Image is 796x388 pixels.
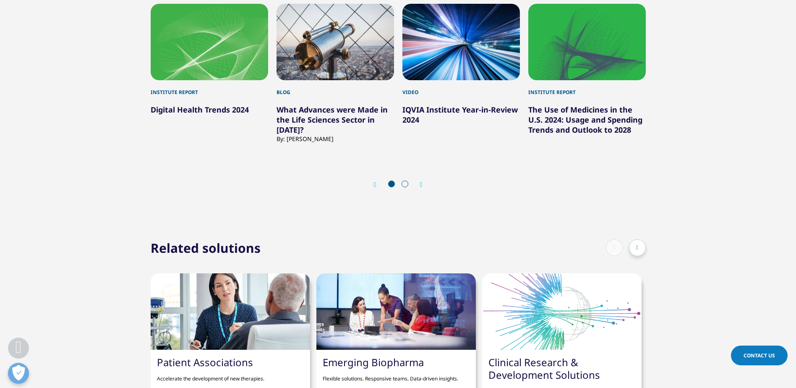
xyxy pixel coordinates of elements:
h2: Related solutions [151,239,261,257]
span: Contact Us [744,352,775,359]
div: By: [PERSON_NAME] [277,135,394,143]
div: Institute Report [151,80,268,96]
a: Clinical Research & Development Solutions [488,355,600,382]
div: Video [402,80,520,96]
a: Emerging Biopharma [323,355,424,369]
div: 4 / 6 [528,4,646,143]
div: 3 / 6 [402,4,520,143]
a: ​Patient Associations [157,355,253,369]
a: The Use of Medicines in the U.S. 2024: Usage and Spending Trends and Outlook to 2028 [528,105,642,135]
div: 2 / 6 [277,4,394,143]
div: Previous slide [374,181,385,189]
a: Contact Us [731,346,788,365]
a: What Advances were Made in the Life Sciences Sector in [DATE]? [277,105,388,135]
button: Open Preferences [8,363,29,384]
p: ​Flexible solutions. Responsive teams. Data-driven insights. [323,369,470,383]
div: Next slide [412,181,423,189]
div: Blog [277,80,394,96]
a: Digital Health Trends 2024 [151,105,249,115]
a: IQVIA Institute Year-in-Review 2024 [402,105,518,125]
div: Institute Report [528,80,646,96]
div: 1 / 6 [151,4,268,143]
p: ​Accelerate the development of new therapies. [157,369,304,383]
